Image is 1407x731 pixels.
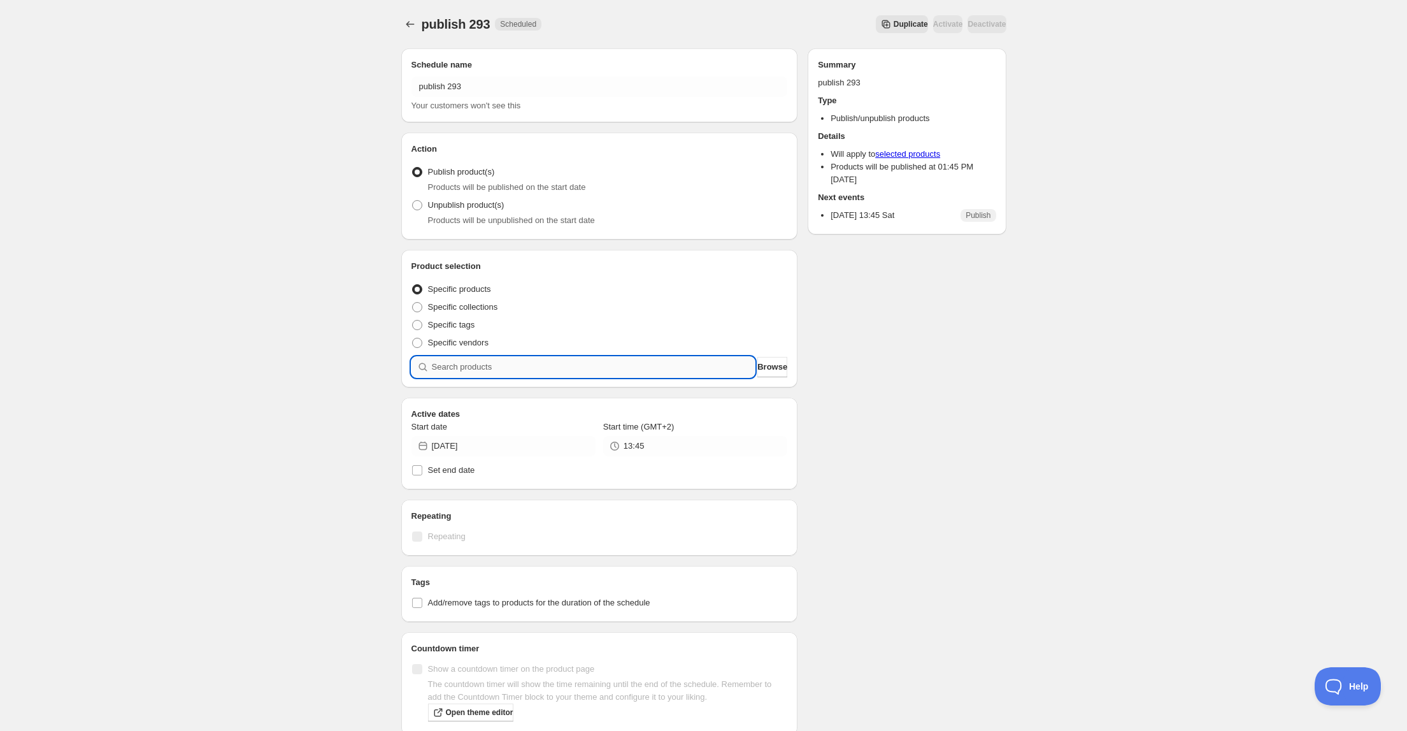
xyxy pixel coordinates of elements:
h2: Tags [411,576,788,589]
p: [DATE] 13:45 Sat [831,209,894,222]
span: Duplicate [894,19,928,29]
p: publish 293 [818,76,996,89]
span: Specific vendors [428,338,489,347]
h2: Repeating [411,510,788,523]
h2: Summary [818,59,996,71]
button: Schedules [401,15,419,33]
li: Publish/unpublish products [831,112,996,125]
a: Open theme editor [428,704,513,721]
span: Publish [966,210,990,221]
h2: Schedule name [411,59,788,71]
h2: Type [818,94,996,107]
span: Open theme editor [446,707,513,718]
span: Add/remove tags to products for the duration of the schedule [428,598,650,607]
span: Scheduled [500,19,536,29]
iframe: Toggle Customer Support [1315,667,1382,706]
li: Products will be published at 01:45 PM [DATE] [831,161,996,186]
span: Start date [411,422,447,431]
li: Will apply to [831,148,996,161]
span: publish 293 [422,17,490,31]
span: Specific products [428,284,491,294]
h2: Active dates [411,408,788,421]
p: The countdown timer will show the time remaining until the end of the schedule. Remember to add t... [428,678,788,704]
h2: Product selection [411,260,788,273]
span: Start time (GMT+2) [603,422,675,431]
span: Show a countdown timer on the product page [428,664,595,674]
span: Specific tags [428,320,475,329]
span: Specific collections [428,302,498,312]
button: Browse [757,357,787,377]
span: Browse [757,361,787,373]
span: Set end date [428,465,475,475]
span: Products will be published on the start date [428,182,586,192]
span: Publish product(s) [428,167,495,177]
h2: Details [818,130,996,143]
span: Your customers won't see this [411,101,521,110]
h2: Countdown timer [411,642,788,655]
span: Products will be unpublished on the start date [428,215,595,225]
span: Repeating [428,532,466,541]
input: Search products [432,357,755,377]
button: Secondary action label [876,15,928,33]
h2: Next events [818,191,996,204]
a: selected products [875,149,940,159]
span: Unpublish product(s) [428,200,504,210]
h2: Action [411,143,788,156]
